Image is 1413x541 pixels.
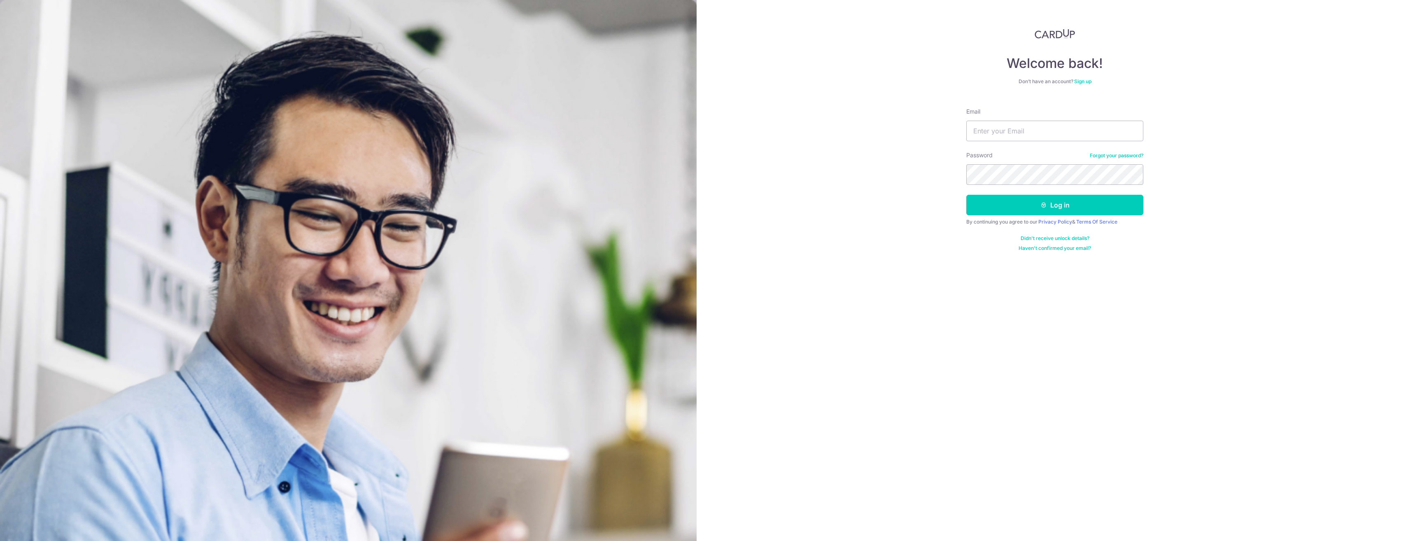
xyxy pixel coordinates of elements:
[966,121,1143,141] input: Enter your Email
[966,107,980,116] label: Email
[966,55,1143,72] h4: Welcome back!
[966,151,993,159] label: Password
[1074,78,1091,84] a: Sign up
[966,219,1143,225] div: By continuing you agree to our &
[966,78,1143,85] div: Don’t have an account?
[1076,219,1117,225] a: Terms Of Service
[1019,245,1091,252] a: Haven't confirmed your email?
[1035,29,1075,39] img: CardUp Logo
[1090,152,1143,159] a: Forgot your password?
[1021,235,1089,242] a: Didn't receive unlock details?
[1038,219,1072,225] a: Privacy Policy
[966,195,1143,215] button: Log in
